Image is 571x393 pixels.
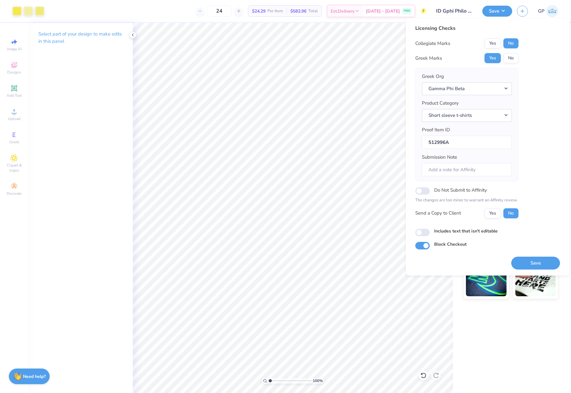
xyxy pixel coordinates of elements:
[3,163,25,173] span: Clipart & logos
[422,126,450,134] label: Proof Item ID
[415,210,461,217] div: Send a Copy to Client
[331,8,355,14] span: Est. Delivery
[8,116,20,121] span: Upload
[538,8,545,15] span: GP
[422,109,512,122] button: Short sleeve t-shirts
[546,5,558,17] img: Germaine Penalosa
[422,163,512,177] input: Add a note for Affinity
[484,53,501,63] button: Yes
[7,93,22,98] span: Add Text
[267,8,283,14] span: Per Item
[415,197,518,204] p: The changes are too minor to warrant an Affinity review.
[431,5,478,17] input: Untitled Design
[515,265,556,296] img: Water based Ink
[484,208,501,218] button: Yes
[503,53,518,63] button: No
[511,257,560,270] button: Save
[538,5,558,17] a: GP
[415,55,442,62] div: Greek Marks
[422,154,457,161] label: Submission Note
[9,139,19,145] span: Greek
[434,186,487,194] label: Do Not Submit to Affinity
[415,40,450,47] div: Collegiate Marks
[434,228,498,234] label: Includes text that isn't editable
[308,8,318,14] span: Total
[484,38,501,48] button: Yes
[7,70,21,75] span: Designs
[207,5,232,17] input: – –
[415,25,518,32] div: Licensing Checks
[313,378,323,384] span: 100 %
[434,241,467,248] label: Block Checkout
[23,374,46,379] strong: Need help?
[503,38,518,48] button: No
[482,6,512,17] button: Save
[466,265,507,296] img: Glow in the Dark Ink
[7,191,22,196] span: Decorate
[503,208,518,218] button: No
[7,46,22,52] span: Image AI
[252,8,266,14] span: $24.29
[38,30,123,45] p: Select part of your design to make edits in this panel
[366,8,400,14] span: [DATE] - [DATE]
[422,100,459,107] label: Product Category
[422,82,512,95] button: Gamma Phi Beta
[422,73,444,80] label: Greek Org
[290,8,306,14] span: $582.96
[404,9,410,13] span: FREE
